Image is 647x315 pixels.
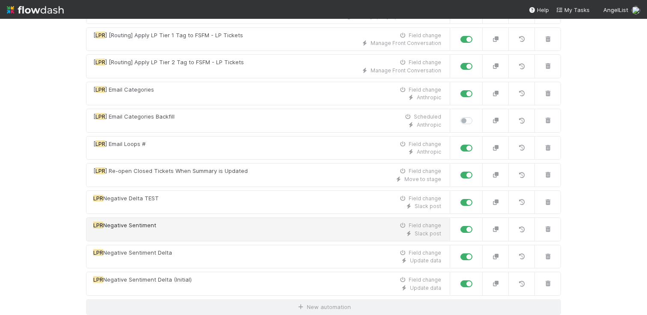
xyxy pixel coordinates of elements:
span: Anthropic [417,149,441,155]
span: Link existing tasks by query [319,13,389,19]
mark: LPR [95,167,105,174]
a: [LPR] Re-open Closed Tickets When Summary is UpdatedField changeMove to stage [86,163,450,187]
a: LPRNegative Sentiment Delta (Initial)Field changeUpdate data [86,272,450,296]
mark: LPR [93,249,103,256]
span: Negative Sentiment [103,222,156,229]
span: Manage Front Conversation [371,67,441,74]
a: [LPR] Email CategoriesField changeAnthropic [86,82,450,106]
span: [ [93,32,95,39]
mark: LPR [93,276,103,283]
span: Update data [410,257,441,264]
span: Move to stage [404,176,441,182]
span: Anthropic [417,94,441,101]
span: Scheduled [414,113,441,120]
a: LPRNegative Delta TESTField changeSlack post [86,190,450,214]
mark: LPR [95,59,105,65]
mark: LPR [93,222,103,229]
span: Update data [410,285,441,291]
a: [LPR] Email Loops #Field changeAnthropic [86,136,450,160]
mark: LPR [95,86,105,93]
span: Anthropic [417,122,441,128]
span: My Tasks [556,6,590,13]
span: ] Email Categories [105,86,154,93]
span: Slack post [415,230,441,237]
a: LPRNegative SentimentField changeSlack post [86,217,450,241]
span: Field change [409,222,441,229]
span: Negative Sentiment Delta (Initial) [103,276,192,283]
a: LPRNegative Sentiment DeltaField changeUpdate data [86,245,450,269]
span: [ [93,86,95,93]
span: Field change [409,86,441,93]
span: Field change [409,276,441,283]
span: [ [93,59,95,65]
span: ] Email Categories Backfill [105,113,175,120]
span: Negative Sentiment Delta [103,249,172,256]
a: [LPR] [Routing] Apply LP Tier 2 Tag to FSFM - LP TicketsField changeManage Front Conversation [86,54,450,78]
span: [ [93,167,95,174]
span: Negative Delta TEST [103,195,159,202]
mark: LPR [95,32,105,39]
span: Field change [409,250,441,256]
a: [LPR] Email Categories BackfillScheduledAnthropic [86,109,450,133]
span: AngelList [603,6,628,13]
span: Field change [409,141,441,147]
span: ] [Routing] Apply LP Tier 1 Tag to FSFM - LP Tickets [105,32,243,39]
span: Slack post [415,203,441,209]
mark: LPR [95,140,105,147]
span: [ [93,113,95,120]
span: ] Re-open Closed Tickets When Summary is Updated [105,167,248,174]
a: My Tasks [556,6,590,14]
mark: LPR [93,195,103,202]
span: Field change [409,195,441,202]
span: , [319,13,391,19]
span: [ [93,140,95,147]
img: logo-inverted-e16ddd16eac7371096b0.svg [7,3,64,17]
span: Field change [409,168,441,174]
mark: LPR [95,113,105,120]
span: Manage Front Conversation [371,40,441,46]
span: Update linked tasks [391,13,441,19]
div: Help [528,6,549,14]
span: ] Email Loops # [105,140,145,147]
span: Field change [409,59,441,65]
span: ] [Routing] Apply LP Tier 2 Tag to FSFM - LP Tickets [105,59,244,65]
span: Field change [409,32,441,39]
a: [LPR] [Routing] Apply LP Tier 1 Tag to FSFM - LP TicketsField changeManage Front Conversation [86,27,450,51]
img: avatar_a8b9208c-77c1-4b07-b461-d8bc701f972e.png [632,6,640,15]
